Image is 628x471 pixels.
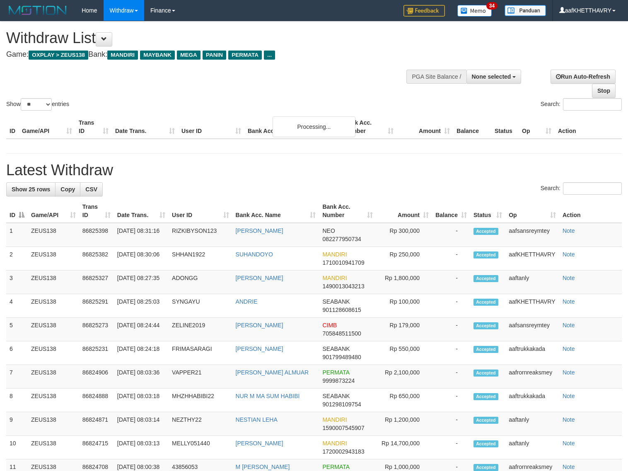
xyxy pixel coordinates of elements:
td: SYNGAYU [169,294,232,318]
span: Copy 901298109754 to clipboard [322,401,361,408]
a: Stop [592,84,616,98]
a: Note [563,369,575,376]
span: Accepted [473,393,498,400]
td: 86824715 [79,436,114,459]
a: Note [563,322,575,328]
td: 86824871 [79,412,114,436]
div: PGA Site Balance / [406,70,466,84]
td: [DATE] 08:24:44 [114,318,169,341]
span: Copy [60,186,75,193]
span: PERMATA [322,369,349,376]
td: 86824906 [79,365,114,389]
td: Rp 550,000 [376,341,432,365]
th: Balance: activate to sort column ascending [432,199,470,223]
a: [PERSON_NAME] ALMUAR [236,369,309,376]
td: - [432,436,470,459]
span: Accepted [473,275,498,282]
td: aaftanly [505,436,559,459]
th: Date Trans.: activate to sort column ascending [114,199,169,223]
td: Rp 100,000 [376,294,432,318]
td: - [432,412,470,436]
th: Bank Acc. Name [244,115,341,139]
td: 6 [6,341,28,365]
span: Copy 705848511500 to clipboard [322,330,361,337]
img: Feedback.jpg [403,5,445,17]
td: aafsansreymtey [505,223,559,247]
td: - [432,223,470,247]
span: MANDIRI [322,251,347,258]
span: Copy 1490013043213 to clipboard [322,283,364,290]
span: Copy 1590007545907 to clipboard [322,425,364,431]
th: Amount [397,115,453,139]
td: ZEUS138 [28,436,79,459]
span: MEGA [177,51,200,60]
th: Bank Acc. Name: activate to sort column ascending [232,199,319,223]
span: MANDIRI [322,416,347,423]
span: Accepted [473,346,498,353]
span: MANDIRI [322,440,347,447]
td: 7 [6,365,28,389]
td: 86825291 [79,294,114,318]
td: [DATE] 08:25:03 [114,294,169,318]
td: 86825273 [79,318,114,341]
td: aaftrukkakada [505,389,559,412]
th: Game/API [19,115,75,139]
span: Accepted [473,370,498,377]
td: 10 [6,436,28,459]
td: 86825231 [79,341,114,365]
span: SEABANK [322,345,350,352]
span: Copy 9999873224 to clipboard [322,377,355,384]
a: NESTIAN LEHA [236,416,278,423]
td: Rp 179,000 [376,318,432,341]
td: VAPPER21 [169,365,232,389]
td: Rp 2,100,000 [376,365,432,389]
label: Search: [541,98,622,111]
img: MOTION_logo.png [6,4,69,17]
span: Show 25 rows [12,186,50,193]
td: [DATE] 08:03:13 [114,436,169,459]
span: SEABANK [322,298,350,305]
span: Accepted [473,322,498,329]
th: Trans ID [75,115,112,139]
span: MANDIRI [107,51,138,60]
a: NUR M MA SUM HABIBI [236,393,300,399]
td: SHHAN1922 [169,247,232,271]
td: ZEUS138 [28,389,79,412]
td: - [432,247,470,271]
span: Copy 1710010941709 to clipboard [322,259,364,266]
span: MAYBANK [140,51,175,60]
td: - [432,271,470,294]
td: RIZKIBYSON123 [169,223,232,247]
a: [PERSON_NAME] [236,227,283,234]
td: NEZTHY22 [169,412,232,436]
a: Show 25 rows [6,182,56,196]
td: MELLY051440 [169,436,232,459]
td: aafrornreaksmey [505,365,559,389]
a: SUHANDOYO [236,251,273,258]
span: PERMATA [228,51,262,60]
th: Bank Acc. Number: activate to sort column ascending [319,199,376,223]
td: ADONGG [169,271,232,294]
td: [DATE] 08:03:14 [114,412,169,436]
th: Date Trans. [112,115,178,139]
span: None selected [472,73,511,80]
td: ZEUS138 [28,247,79,271]
span: CSV [85,186,97,193]
span: Copy 901128608615 to clipboard [322,307,361,313]
span: Accepted [473,440,498,447]
span: 34 [486,2,498,10]
th: Op [519,115,555,139]
span: SEABANK [322,393,350,399]
span: Accepted [473,464,498,471]
span: PERMATA [322,464,349,470]
span: NEO [322,227,335,234]
td: 3 [6,271,28,294]
td: 86825382 [79,247,114,271]
td: - [432,389,470,412]
td: aafKHETTHAVRY [505,294,559,318]
a: Note [563,227,575,234]
a: ANDRIE [236,298,258,305]
td: 86825398 [79,223,114,247]
td: Rp 1,200,000 [376,412,432,436]
td: ZELINE2019 [169,318,232,341]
